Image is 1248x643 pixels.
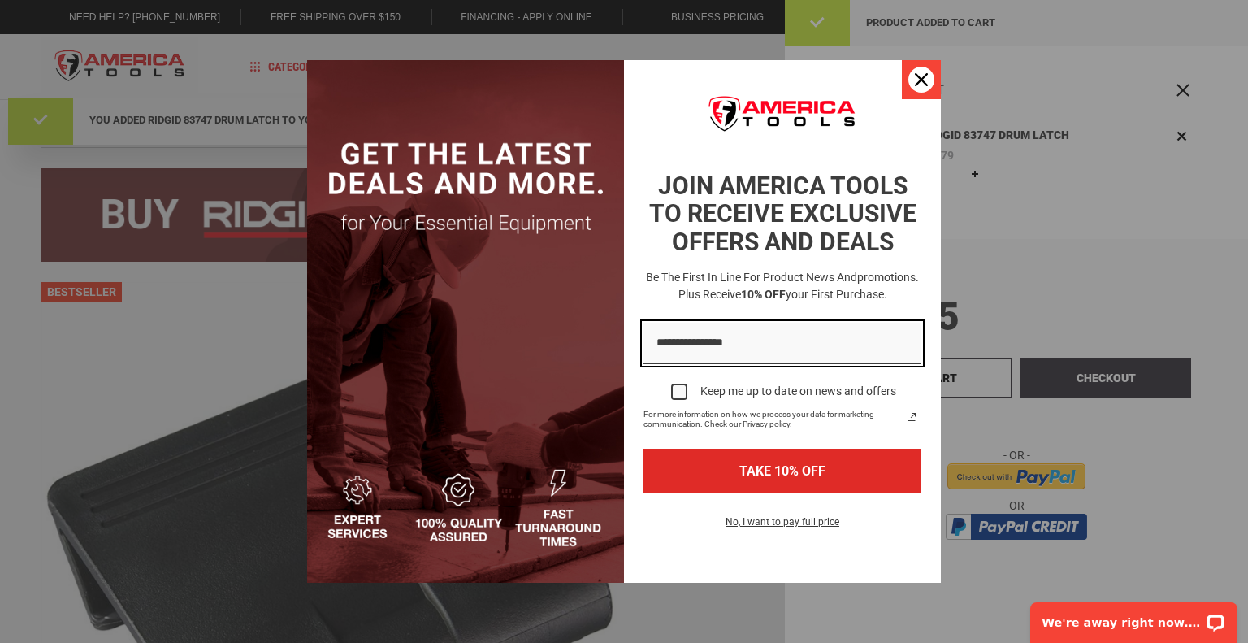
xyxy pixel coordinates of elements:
span: For more information on how we process your data for marketing communication. Check our Privacy p... [643,410,902,429]
button: Close [902,60,941,99]
strong: JOIN AMERICA TOOLS TO RECEIVE EXCLUSIVE OFFERS AND DEALS [649,172,916,256]
input: Email field [643,323,921,364]
h3: Be the first in line for product news and [640,269,925,303]
svg: close icon [915,73,928,86]
button: TAKE 10% OFF [643,449,921,493]
a: Read our Privacy Policy [902,407,921,427]
strong: 10% OFF [741,288,786,301]
div: Keep me up to date on news and offers [700,384,896,398]
button: No, I want to pay full price [713,513,852,541]
iframe: LiveChat chat widget [1020,592,1248,643]
svg: link icon [902,407,921,427]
